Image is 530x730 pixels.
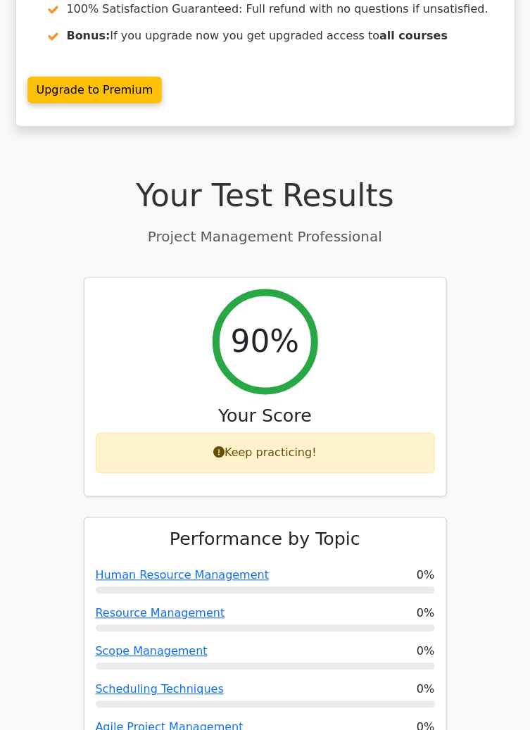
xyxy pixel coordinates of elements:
[96,569,270,582] a: Human Resource Management
[417,567,434,584] span: 0%
[27,77,163,103] a: Upgrade to Premium
[417,681,434,698] span: 0%
[417,605,434,622] span: 0%
[96,529,435,550] h3: Performance by Topic
[96,433,435,474] div: Keep practicing!
[84,177,447,215] h1: Your Test Results
[96,607,225,620] a: Resource Management
[231,323,300,360] h2: 90%
[96,406,435,427] h3: Your Score
[96,645,208,658] a: Scope Management
[417,643,434,660] span: 0%
[84,226,447,247] p: Project Management Professional
[96,683,224,696] a: Scheduling Techniques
